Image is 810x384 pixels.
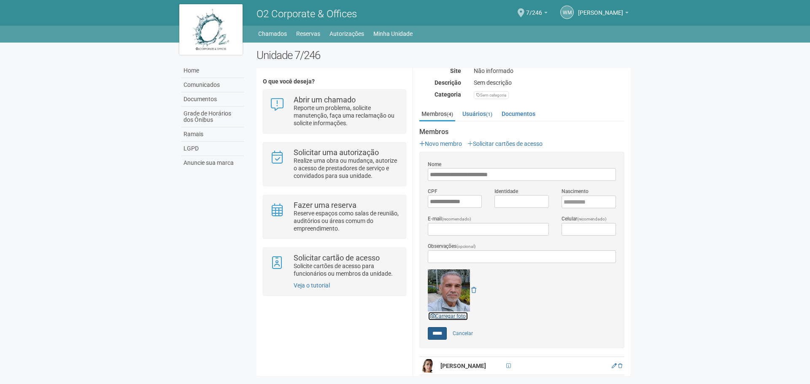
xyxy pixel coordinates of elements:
[467,67,631,75] div: Não informado
[181,156,244,170] a: Anuncie sua marca
[428,161,441,168] label: Nome
[419,107,455,121] a: Membros(4)
[474,91,509,99] div: Sem categoria
[486,111,492,117] small: (1)
[421,359,435,373] img: user.png
[270,254,399,277] a: Solicitar cartão de acesso Solicite cartões de acesso para funcionários ou membros da unidade.
[450,67,461,74] strong: Site
[526,11,548,17] a: 7/246
[428,269,470,311] img: GetFile
[373,28,413,40] a: Minha Unidade
[294,157,400,180] p: Realize uma obra ou mudança, autorize o acesso de prestadores de serviço e convidados para sua un...
[294,104,400,127] p: Reporte um problema, solicite manutenção, faça uma reclamação ou solicite informações.
[447,111,453,117] small: (4)
[428,242,476,250] label: Observações
[256,8,357,20] span: O2 Corporate & Offices
[181,78,244,92] a: Comunicados
[618,363,622,369] a: Excluir membro
[442,217,471,221] span: (recomendado)
[471,287,476,293] a: Remover
[181,127,244,142] a: Ramais
[428,215,471,223] label: E-mail
[294,95,356,104] strong: Abrir um chamado
[526,1,542,16] span: 7/246
[181,142,244,156] a: LGPD
[256,49,631,62] h2: Unidade 7/246
[419,128,624,136] strong: Membros
[294,282,330,289] a: Veja o tutorial
[440,363,486,369] strong: [PERSON_NAME]
[181,92,244,107] a: Documentos
[181,107,244,127] a: Grade de Horários dos Ônibus
[499,107,537,120] a: Documentos
[270,201,399,232] a: Fazer uma reserva Reserve espaços como salas de reunião, auditórios ou áreas comum do empreendime...
[467,79,631,86] div: Sem descrição
[258,28,287,40] a: Chamados
[435,91,461,98] strong: Categoria
[419,140,462,147] a: Novo membro
[263,78,406,85] h4: O que você deseja?
[578,11,629,17] a: [PERSON_NAME]
[294,262,400,277] p: Solicite cartões de acesso para funcionários ou membros da unidade.
[329,28,364,40] a: Autorizações
[435,79,461,86] strong: Descrição
[612,363,617,369] a: Editar membro
[294,201,356,209] strong: Fazer uma reserva
[181,64,244,78] a: Home
[294,148,379,157] strong: Solicitar uma autorização
[448,327,478,340] a: Cancelar
[578,1,623,16] span: Wenderson Matheus de Almeida Schwantes
[494,188,518,195] label: Identidade
[456,244,476,249] span: (opcional)
[460,107,494,120] a: Usuários(1)
[294,209,400,232] p: Reserve espaços como salas de reunião, auditórios ou áreas comum do empreendimento.
[560,5,574,19] a: WM
[467,140,543,147] a: Solicitar cartões de acesso
[577,217,607,221] span: (recomendado)
[294,253,380,262] strong: Solicitar cartão de acesso
[296,28,320,40] a: Reservas
[562,188,589,195] label: Nascimento
[179,4,243,55] img: logo.jpg
[428,188,437,195] label: CPF
[270,149,399,180] a: Solicitar uma autorização Realize uma obra ou mudança, autorize o acesso de prestadores de serviç...
[562,215,607,223] label: Celular
[428,311,468,321] a: Carregar foto
[270,96,399,127] a: Abrir um chamado Reporte um problema, solicite manutenção, faça uma reclamação ou solicite inform...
